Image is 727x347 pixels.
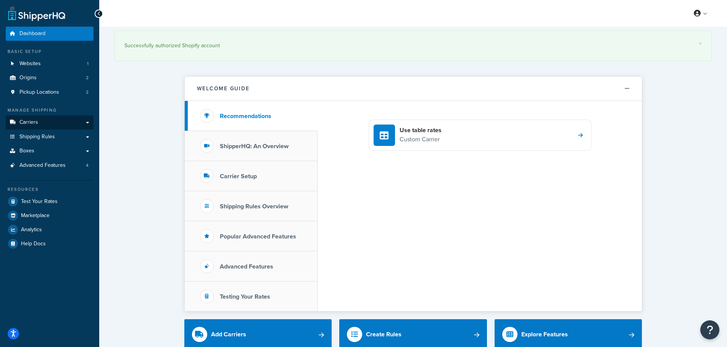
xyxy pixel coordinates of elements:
span: 4 [86,162,89,169]
a: Test Your Rates [6,195,93,208]
a: Websites1 [6,57,93,71]
div: Successfully authorized Shopify account [124,40,702,51]
h4: Use table rates [400,126,442,134]
a: Analytics [6,223,93,237]
div: Create Rules [366,329,401,340]
a: Shipping Rules [6,130,93,144]
span: Help Docs [21,241,46,247]
a: Marketplace [6,209,93,222]
h3: Shipping Rules Overview [220,203,288,210]
h3: Popular Advanced Features [220,233,296,240]
button: Welcome Guide [185,77,642,101]
h3: Recommendations [220,113,271,120]
span: Marketplace [21,213,50,219]
li: Advanced Features [6,158,93,173]
span: Analytics [21,227,42,233]
span: Test Your Rates [21,198,58,205]
div: Explore Features [521,329,568,340]
a: Boxes [6,144,93,158]
li: Origins [6,71,93,85]
a: × [699,40,702,46]
h3: Advanced Features [220,263,273,270]
div: Add Carriers [211,329,246,340]
a: Carriers [6,115,93,130]
a: Advanced Features4 [6,158,93,173]
button: Open Resource Center [700,320,719,339]
span: Pickup Locations [19,89,59,96]
span: Boxes [19,148,34,154]
span: Shipping Rules [19,134,55,140]
span: Carriers [19,119,38,126]
div: Basic Setup [6,48,93,55]
span: Websites [19,61,41,67]
a: Pickup Locations2 [6,85,93,99]
p: Custom Carrier [400,134,442,144]
h3: Carrier Setup [220,173,257,180]
a: Origins2 [6,71,93,85]
span: 2 [86,75,89,81]
span: Advanced Features [19,162,66,169]
li: Websites [6,57,93,71]
li: Pickup Locations [6,85,93,99]
span: 1 [87,61,89,67]
h3: ShipperHQ: An Overview [220,143,289,150]
div: Resources [6,186,93,193]
span: Dashboard [19,30,45,37]
a: Dashboard [6,27,93,41]
span: 2 [86,89,89,96]
div: Manage Shipping [6,107,93,114]
a: Help Docs [6,237,93,251]
h2: Welcome Guide [197,86,250,91]
span: Origins [19,75,37,81]
h3: Testing Your Rates [220,293,270,300]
